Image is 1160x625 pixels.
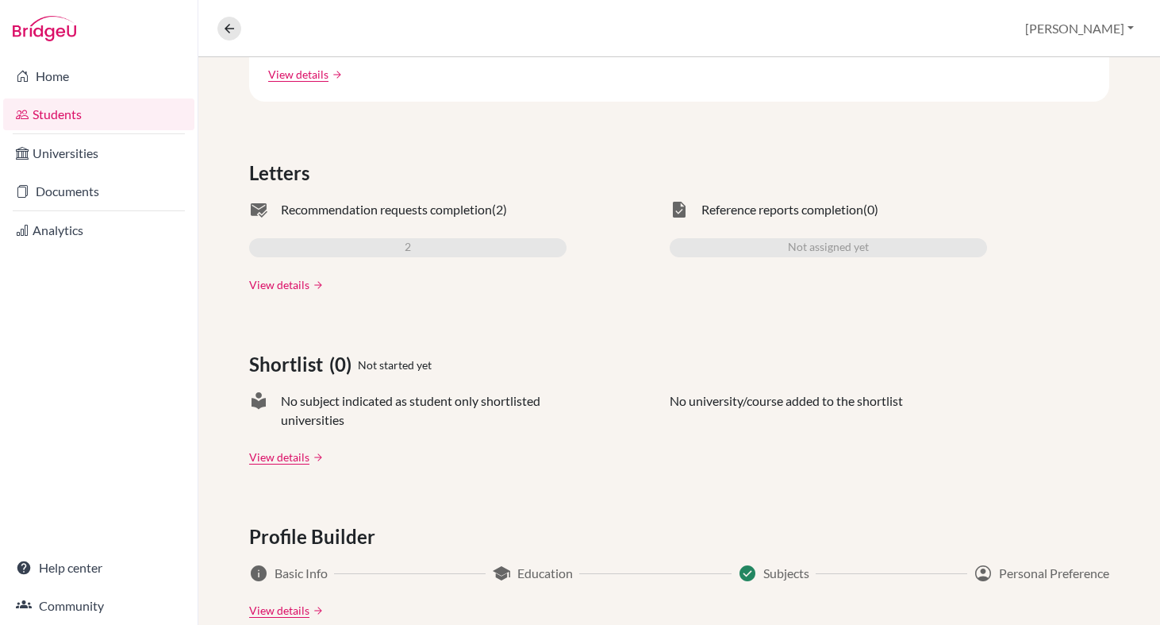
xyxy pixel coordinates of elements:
img: Bridge-U [13,16,76,41]
p: No university/course added to the shortlist [670,392,903,430]
span: Recommendation requests completion [281,200,492,219]
span: 2 [405,238,411,257]
span: school [492,564,511,583]
span: (0) [863,200,878,219]
a: arrow_forward [309,605,324,616]
a: Universities [3,137,194,169]
span: Education [517,564,573,583]
span: Subjects [763,564,809,583]
span: Not assigned yet [788,238,869,257]
a: Home [3,60,194,92]
span: Profile Builder [249,523,382,551]
a: arrow_forward [309,452,324,463]
span: Reference reports completion [701,200,863,219]
span: Basic Info [275,564,328,583]
span: task [670,200,689,219]
span: (2) [492,200,507,219]
span: (0) [329,350,358,379]
a: Documents [3,176,194,207]
span: Shortlist [249,350,329,379]
span: account_circle [974,564,993,583]
a: View details [249,276,309,293]
span: info [249,564,268,583]
a: Analytics [3,214,194,246]
button: [PERSON_NAME] [1018,14,1141,44]
a: Community [3,590,194,622]
span: Success [738,564,757,583]
span: mark_email_read [249,200,268,219]
a: View details [249,449,309,465]
span: local_library [249,392,268,430]
a: arrow_forward [309,280,324,291]
span: No subject indicated as student only shortlisted universities [281,392,567,430]
span: Letters [249,159,316,187]
a: Students [3,98,194,130]
a: View details [249,602,309,619]
a: arrow_forward [328,69,343,80]
span: Personal Preference [999,564,1109,583]
a: Help center [3,552,194,584]
span: Not started yet [358,357,432,373]
a: View details [268,66,328,83]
